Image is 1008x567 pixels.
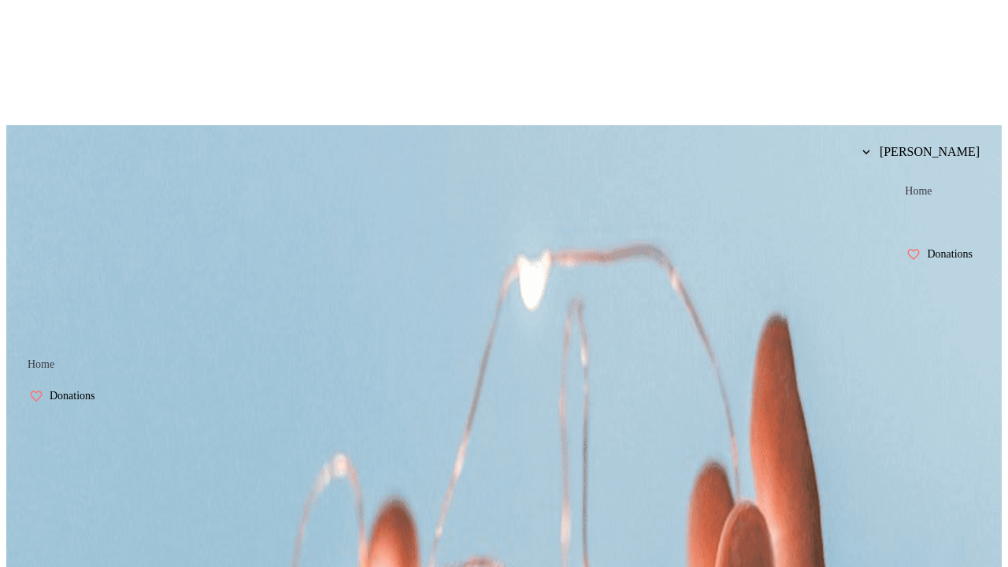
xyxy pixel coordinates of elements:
a: Home [16,349,66,380]
span: Home [28,358,54,371]
a: Donations [893,239,992,270]
a: Donations [16,380,115,412]
a: Home [893,176,943,207]
button: [PERSON_NAME] [850,136,992,168]
span: Home [905,185,932,198]
span: [PERSON_NAME] [880,145,980,159]
span: Donations [50,390,95,402]
span: Donations [927,248,973,261]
